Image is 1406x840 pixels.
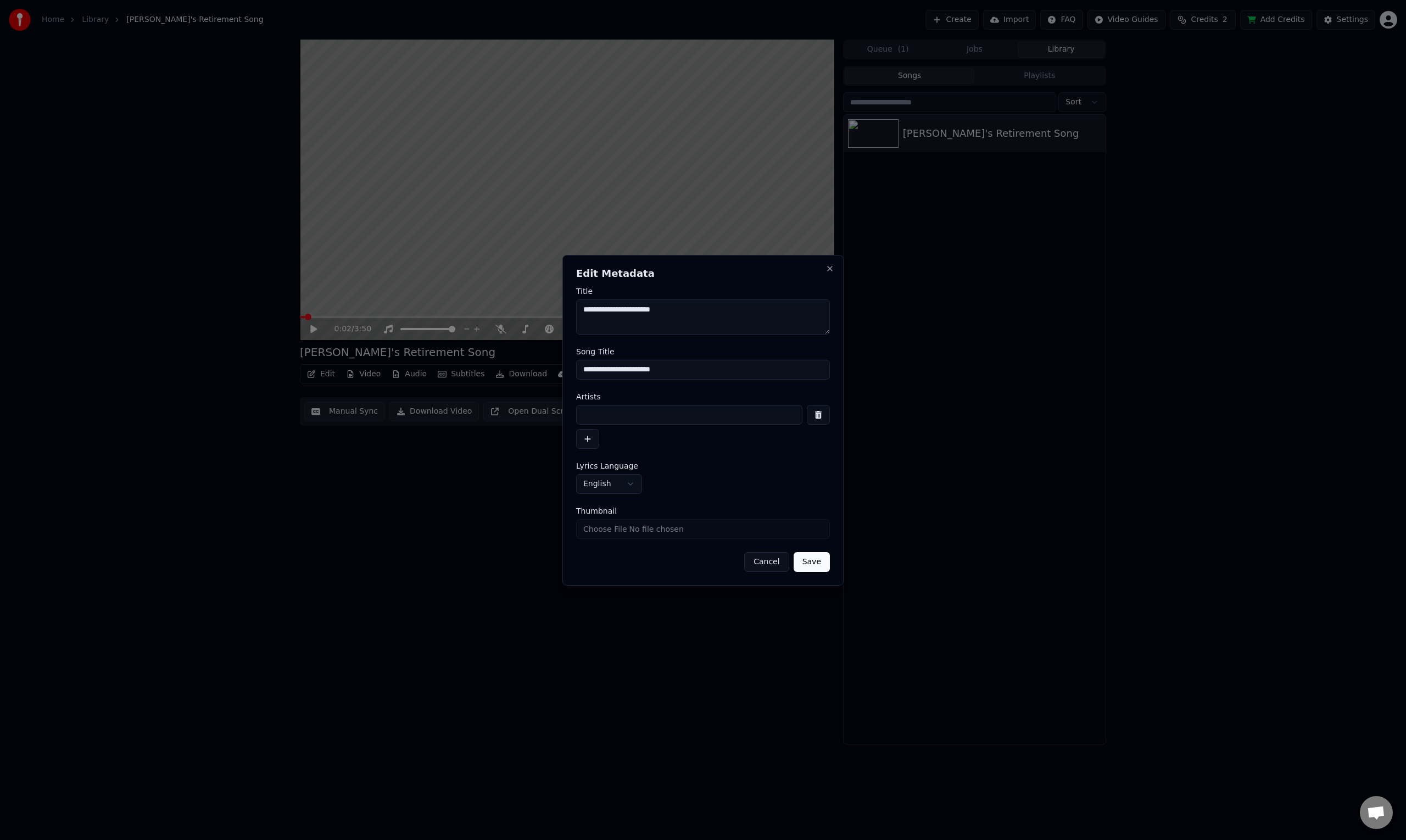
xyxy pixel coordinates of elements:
label: Song Title [576,348,830,355]
label: Title [576,287,830,295]
button: Cancel [744,552,789,572]
span: Thumbnail [576,507,617,515]
label: Artists [576,393,830,400]
button: Save [794,552,830,572]
span: Lyrics Language [576,462,638,470]
h2: Edit Metadata [576,269,830,279]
